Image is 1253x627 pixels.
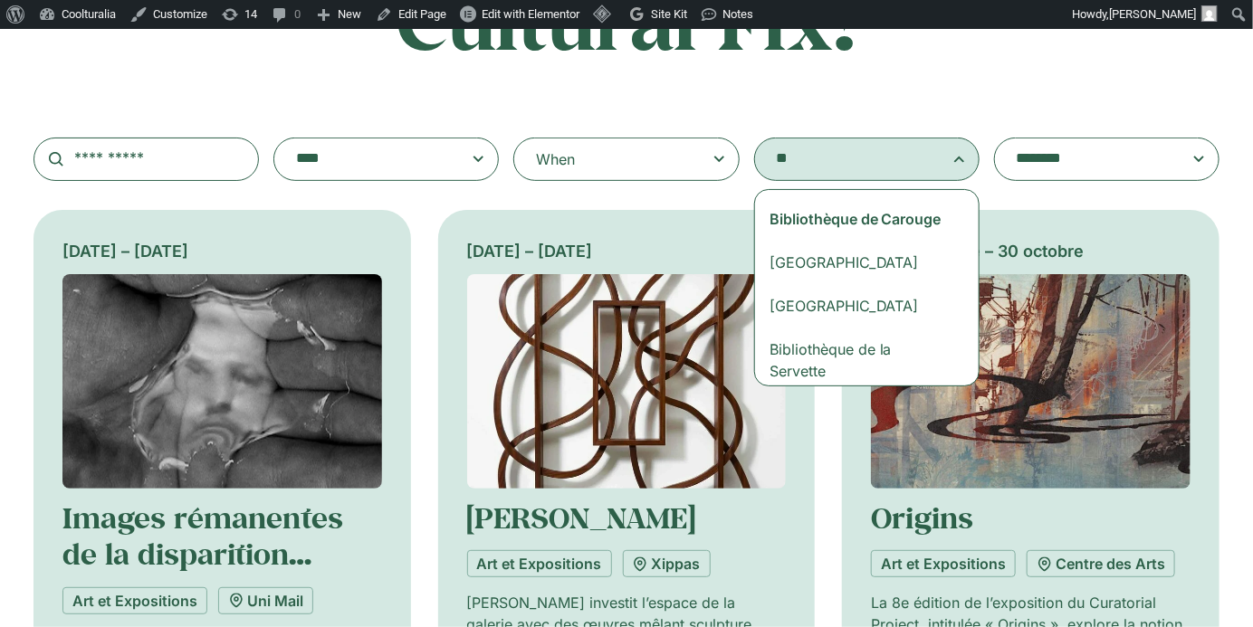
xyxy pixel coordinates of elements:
[623,550,711,577] a: Xippas
[62,499,343,610] a: Images rémanentes de la disparition forcée
[482,7,579,21] span: Edit with Elementor
[536,148,575,170] div: When
[296,147,441,172] textarea: Search
[770,295,952,317] div: [GEOGRAPHIC_DATA]
[871,499,973,537] a: Origins
[651,7,687,21] span: Site Kit
[467,499,696,537] a: [PERSON_NAME]
[871,550,1016,577] a: Art et Expositions
[218,587,313,614] a: Uni Mail
[1027,550,1175,577] a: Centre des Arts
[1017,147,1162,172] textarea: Search
[777,147,922,172] textarea: Search
[467,550,612,577] a: Art et Expositions
[62,239,382,263] div: [DATE] – [DATE]
[467,239,787,263] div: [DATE] – [DATE]
[770,338,952,382] div: Bibliothèque de la Servette
[1109,7,1196,21] span: [PERSON_NAME]
[871,239,1191,263] div: 25 septembre – 30 octobre
[62,587,207,614] a: Art et Expositions
[770,208,952,230] div: Bibliothèque de Carouge
[770,252,952,273] div: [GEOGRAPHIC_DATA]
